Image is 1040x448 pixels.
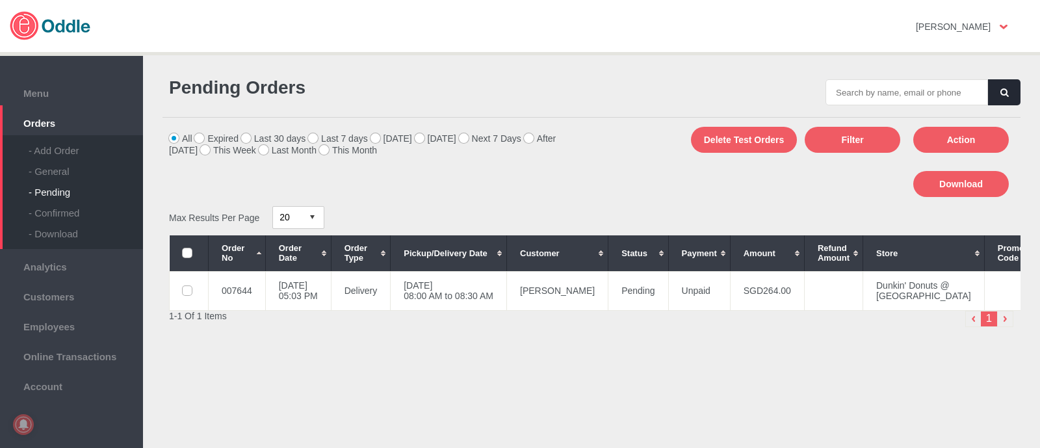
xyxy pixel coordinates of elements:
[200,145,256,155] label: This Week
[916,21,991,32] strong: [PERSON_NAME]
[169,77,585,98] h1: Pending Orders
[29,156,143,177] div: - General
[29,177,143,198] div: - Pending
[29,135,143,156] div: - Add Order
[169,133,192,144] label: All
[391,235,507,271] th: Pickup/Delivery Date
[608,235,668,271] th: Status
[608,271,668,310] td: Pending
[265,235,331,271] th: Order Date
[331,235,391,271] th: Order Type
[265,271,331,310] td: [DATE] 05:03 PM
[507,271,608,310] td: [PERSON_NAME]
[6,114,136,129] span: Orders
[965,311,981,327] img: left-arrow-small.png
[370,133,412,144] label: [DATE]
[331,271,391,310] td: Delivery
[6,378,136,392] span: Account
[668,235,730,271] th: Payment
[997,311,1013,327] img: right-arrow.png
[29,198,143,218] div: - Confirmed
[209,271,266,310] td: 007644
[805,127,900,153] button: Filter
[913,127,1009,153] button: Action
[825,79,988,105] input: Search by name, email or phone
[507,235,608,271] th: Customer
[169,311,227,321] span: 1-1 Of 1 Items
[981,311,997,327] li: 1
[6,258,136,272] span: Analytics
[415,133,456,144] label: [DATE]
[913,171,1009,197] button: Download
[730,235,804,271] th: Amount
[6,318,136,332] span: Employees
[319,145,377,155] label: This Month
[1000,25,1007,29] img: user-option-arrow.png
[730,271,804,310] td: SGD264.00
[169,212,259,222] span: Max Results Per Page
[308,133,368,144] label: Last 7 days
[209,235,266,271] th: Order No
[863,271,985,310] td: Dunkin' Donuts @ [GEOGRAPHIC_DATA]
[984,235,1037,271] th: Promo Code
[6,288,136,302] span: Customers
[259,145,317,155] label: Last Month
[691,127,797,153] button: Delete Test Orders
[863,235,985,271] th: Store
[391,271,507,310] td: [DATE] 08:00 AM to 08:30 AM
[459,133,521,144] label: Next 7 Days
[668,271,730,310] td: Unpaid
[6,348,136,362] span: Online Transactions
[6,85,136,99] span: Menu
[241,133,305,144] label: Last 30 days
[804,235,863,271] th: Refund Amount
[194,133,238,144] label: Expired
[29,218,143,239] div: - Download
